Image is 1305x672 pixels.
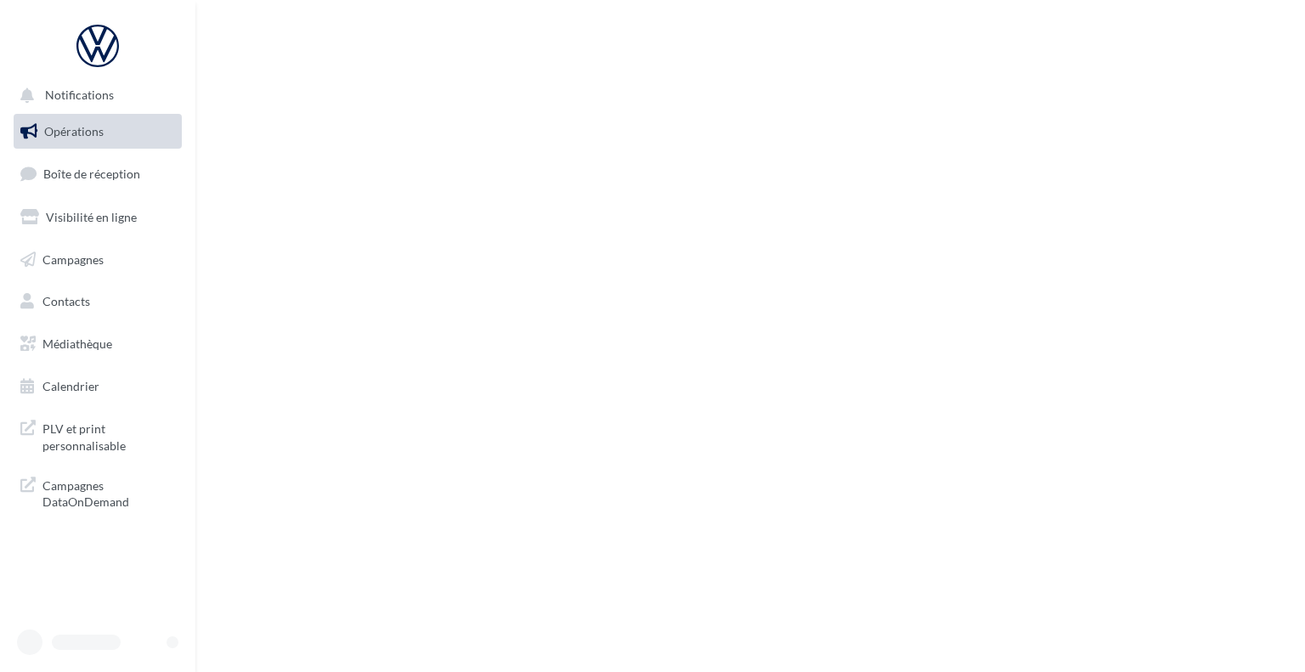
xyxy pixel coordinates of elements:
[42,379,99,393] span: Calendrier
[42,417,175,454] span: PLV et print personnalisable
[10,114,185,150] a: Opérations
[46,210,137,224] span: Visibilité en ligne
[10,369,185,404] a: Calendrier
[10,242,185,278] a: Campagnes
[42,336,112,351] span: Médiathèque
[42,294,90,308] span: Contacts
[10,326,185,362] a: Médiathèque
[45,88,114,103] span: Notifications
[43,167,140,181] span: Boîte de réception
[10,200,185,235] a: Visibilité en ligne
[10,467,185,517] a: Campagnes DataOnDemand
[10,410,185,460] a: PLV et print personnalisable
[42,474,175,511] span: Campagnes DataOnDemand
[10,284,185,319] a: Contacts
[10,155,185,192] a: Boîte de réception
[42,251,104,266] span: Campagnes
[44,124,104,138] span: Opérations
